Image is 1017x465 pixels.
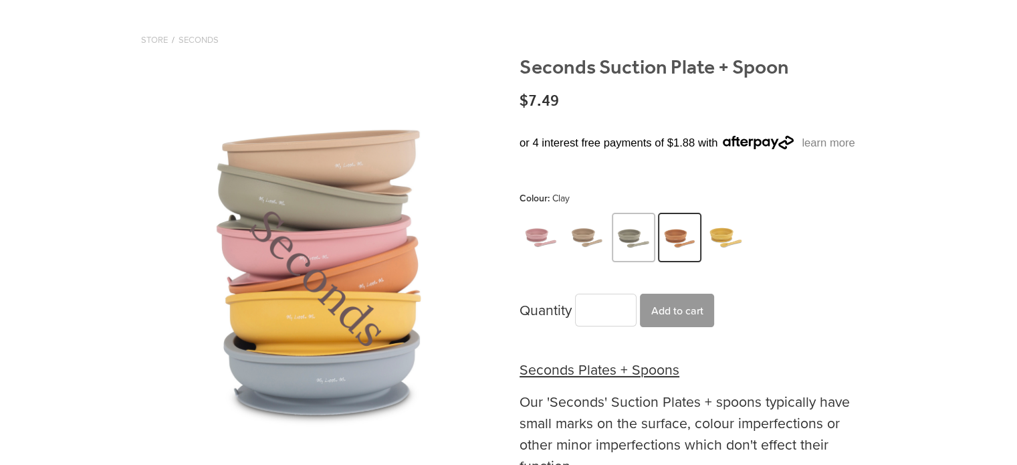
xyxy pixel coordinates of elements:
[520,86,559,116] span: $7.49
[520,294,640,326] div: Quantity
[552,191,572,205] span: Clay
[141,33,168,45] a: Store
[520,56,876,94] h1: Seconds Suction Plate + Spoon
[802,136,855,149] a: learn more
[520,191,552,205] span: Colour:
[179,33,219,45] a: Seconds
[520,116,876,171] div: or 4 interest free payments of $1.88 with
[520,359,679,379] u: Seconds Plates + Spoons
[172,35,175,44] span: /
[640,294,714,327] button: Add to cart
